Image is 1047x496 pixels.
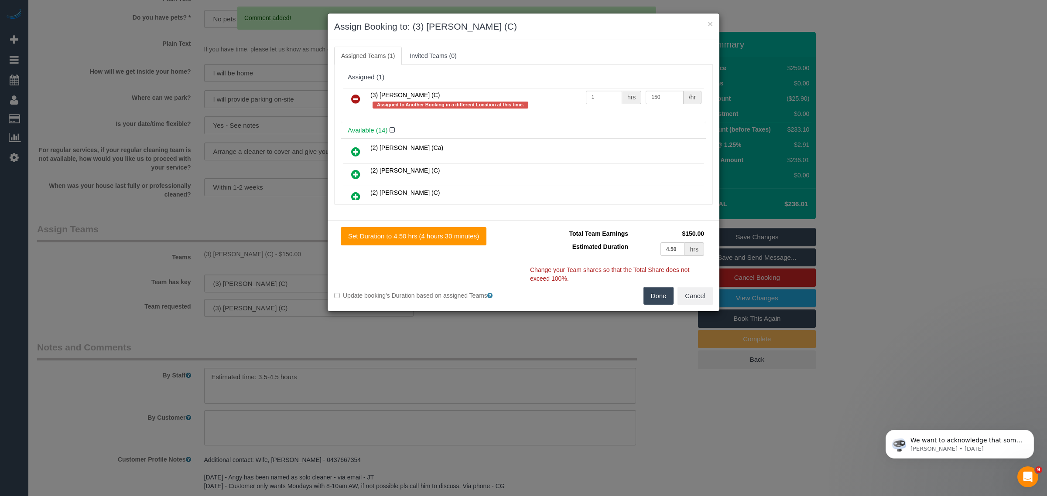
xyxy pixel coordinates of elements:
[572,243,628,250] span: Estimated Duration
[622,91,641,104] div: hrs
[38,34,151,41] p: Message from Ellie, sent 3d ago
[684,91,701,104] div: /hr
[334,20,713,33] h3: Assign Booking to: (3) [PERSON_NAME] (C)
[370,144,443,151] span: (2) [PERSON_NAME] (Ca)
[370,167,440,174] span: (2) [PERSON_NAME] (C)
[334,47,402,65] a: Assigned Teams (1)
[370,189,440,196] span: (2) [PERSON_NAME] (C)
[348,127,699,134] h4: Available (14)
[334,291,517,300] label: Update booking's Duration based on assigned Teams
[872,411,1047,472] iframe: Intercom notifications message
[348,74,699,81] div: Assigned (1)
[373,102,528,109] span: Assigned to Another Booking in a different Location at this time.
[38,25,150,145] span: We want to acknowledge that some users may be experiencing lag or slower performance in our softw...
[685,242,704,256] div: hrs
[1035,466,1042,473] span: 9
[341,227,486,245] button: Set Duration to 4.50 hrs (4 hours 30 minutes)
[630,227,706,240] td: $150.00
[403,47,463,65] a: Invited Teams (0)
[708,19,713,28] button: ×
[334,293,340,299] input: Update booking's Duration based on assigned Teams
[677,287,713,305] button: Cancel
[530,227,630,240] td: Total Team Earnings
[1017,466,1038,487] iframe: Intercom live chat
[370,92,440,99] span: (3) [PERSON_NAME] (C)
[643,287,674,305] button: Done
